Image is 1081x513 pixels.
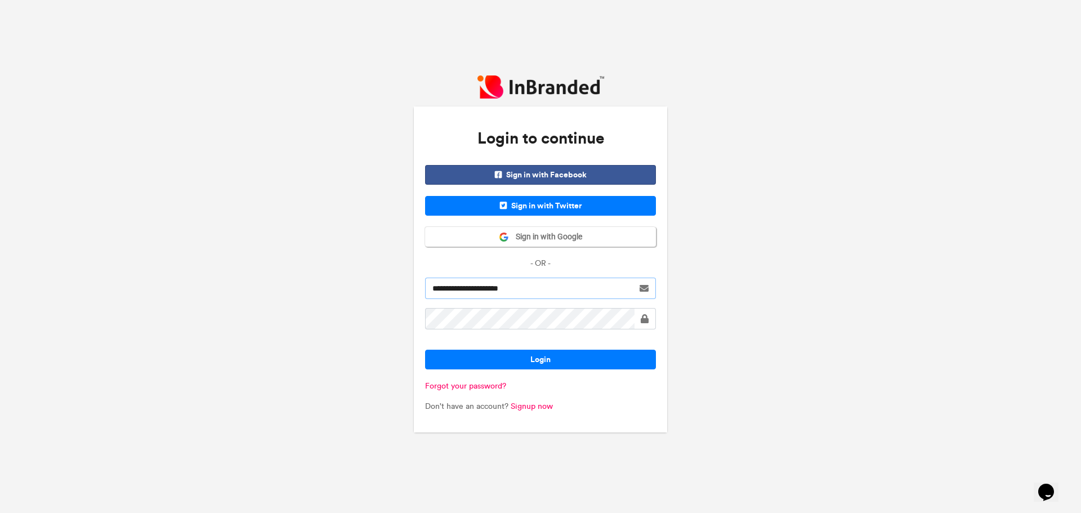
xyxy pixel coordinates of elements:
span: Sign in with Facebook [425,165,656,185]
p: Don't have an account? [425,401,656,412]
p: - OR - [425,258,656,269]
img: InBranded Logo [477,75,604,99]
a: Forgot your password? [425,381,506,391]
h3: Login to continue [425,118,656,159]
span: Sign in with Google [509,231,582,243]
button: Login [425,350,656,369]
iframe: chat widget [1034,468,1070,502]
button: Sign in with Google [425,227,656,247]
span: Sign in with Twitter [425,196,656,216]
a: Signup now [511,402,553,411]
